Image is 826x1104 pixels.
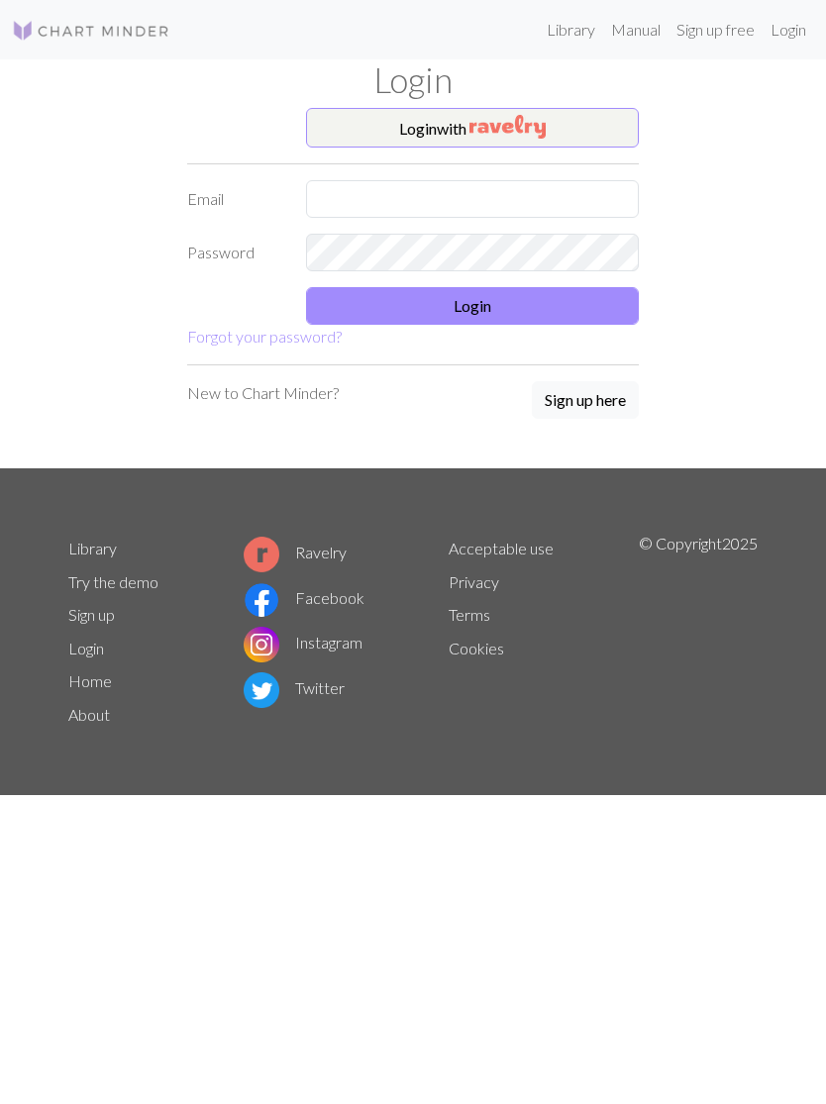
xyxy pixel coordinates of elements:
img: Twitter logo [244,672,279,708]
h1: Login [56,59,770,100]
button: Login [306,287,639,325]
a: Home [68,671,112,690]
a: Cookies [449,639,504,657]
img: Instagram logo [244,627,279,662]
p: © Copyright 2025 [639,532,758,732]
label: Password [175,234,294,271]
a: Sign up free [669,10,763,50]
img: Logo [12,19,170,43]
a: Privacy [449,572,499,591]
img: Facebook logo [244,582,279,618]
button: Sign up here [532,381,639,419]
a: Manual [603,10,669,50]
label: Email [175,180,294,218]
a: Facebook [244,588,364,607]
a: Forgot your password? [187,327,342,346]
button: Loginwith [306,108,639,148]
a: About [68,705,110,724]
a: Acceptable use [449,539,554,557]
a: Terms [449,605,490,624]
a: Try the demo [68,572,158,591]
a: Sign up here [532,381,639,421]
p: New to Chart Minder? [187,381,339,405]
img: Ravelry [469,115,546,139]
a: Instagram [244,633,362,652]
a: Login [68,639,104,657]
a: Library [539,10,603,50]
a: Library [68,539,117,557]
a: Login [763,10,814,50]
a: Ravelry [244,543,347,561]
a: Twitter [244,678,345,697]
img: Ravelry logo [244,537,279,572]
a: Sign up [68,605,115,624]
